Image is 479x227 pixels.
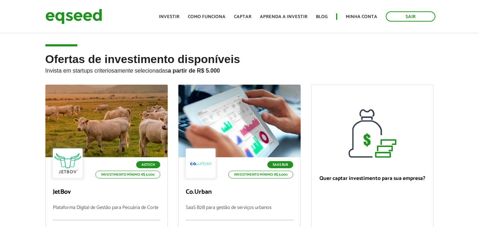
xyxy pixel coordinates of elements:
[45,66,434,74] p: Invista em startups criteriosamente selecionadas
[159,15,179,19] a: Investir
[45,7,102,26] img: EqSeed
[228,171,293,178] p: Investimento mínimo: R$ 5.000
[53,188,160,196] p: JetBov
[316,15,328,19] a: Blog
[346,15,377,19] a: Minha conta
[186,188,293,196] p: Co.Urban
[53,205,160,220] p: Plataforma Digital de Gestão para Pecuária de Corte
[136,161,160,168] p: Agtech
[386,11,435,22] a: Sair
[168,68,220,74] strong: a partir de R$ 5.000
[267,161,293,168] p: SaaS B2B
[95,171,160,178] p: Investimento mínimo: R$ 5.000
[234,15,251,19] a: Captar
[186,205,293,220] p: SaaS B2B para gestão de serviços urbanos
[188,15,225,19] a: Como funciona
[319,175,426,182] p: Quer captar investimento para sua empresa?
[260,15,307,19] a: Aprenda a investir
[45,53,434,85] h2: Ofertas de investimento disponíveis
